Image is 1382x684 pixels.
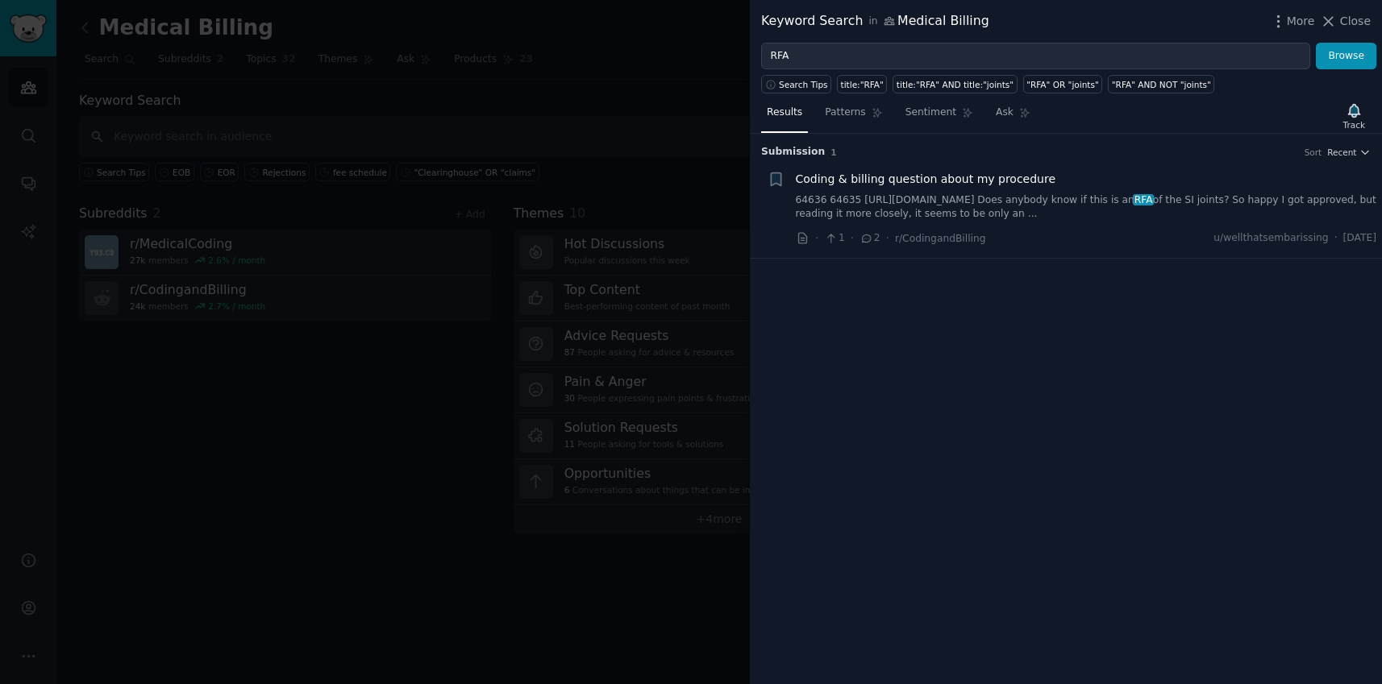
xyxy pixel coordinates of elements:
[1133,194,1154,205] span: RFA
[825,106,865,120] span: Patterns
[796,193,1377,222] a: 64636 64635 [URL][DOMAIN_NAME] Does anybody know if this is anRFAof the SI joints? So happy I got...
[900,100,979,133] a: Sentiment
[1112,79,1211,90] div: "RFA" AND NOT "joints"
[761,11,989,31] div: Keyword Search Medical Billing
[905,106,956,120] span: Sentiment
[1320,13,1371,30] button: Close
[1026,79,1099,90] div: "RFA" OR "joints"
[824,231,844,246] span: 1
[1023,75,1103,93] a: "RFA" OR "joints"
[1343,119,1365,131] div: Track
[761,100,808,133] a: Results
[897,79,1014,90] div: title:"RFA" AND title:"joints"
[1305,147,1322,158] div: Sort
[868,15,877,29] span: in
[1343,231,1376,246] span: [DATE]
[1108,75,1214,93] a: "RFA" AND NOT "joints"
[886,230,889,247] span: ·
[767,106,802,120] span: Results
[860,231,880,246] span: 2
[893,75,1017,93] a: title:"RFA" AND title:"joints"
[1334,231,1338,246] span: ·
[837,75,887,93] a: title:"RFA"
[1338,99,1371,133] button: Track
[990,100,1036,133] a: Ask
[779,79,828,90] span: Search Tips
[1340,13,1371,30] span: Close
[1327,147,1371,158] button: Recent
[761,43,1310,70] input: Try a keyword related to your business
[1316,43,1376,70] button: Browse
[1287,13,1315,30] span: More
[1327,147,1356,158] span: Recent
[761,145,825,160] span: Submission
[830,147,836,157] span: 1
[851,230,854,247] span: ·
[895,233,986,244] span: r/CodingandBilling
[996,106,1014,120] span: Ask
[841,79,884,90] div: title:"RFA"
[1270,13,1315,30] button: More
[761,75,831,93] button: Search Tips
[796,171,1056,188] a: Coding & billing question about my procedure
[815,230,818,247] span: ·
[1213,231,1328,246] span: u/wellthatsembarissing
[819,100,888,133] a: Patterns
